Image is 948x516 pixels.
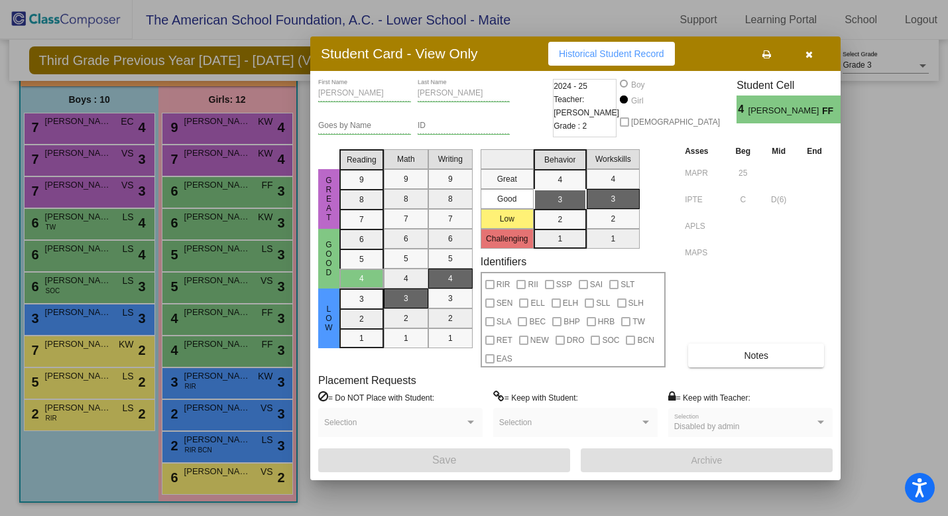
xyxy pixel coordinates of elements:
[323,240,335,277] span: Good
[630,95,644,107] div: Girl
[737,101,748,117] span: 4
[685,216,721,236] input: assessment
[632,314,645,330] span: TW
[497,277,510,292] span: RIR
[481,255,526,268] label: Identifiers
[621,277,634,292] span: SLT
[559,48,664,59] span: Historical Student Record
[631,114,720,130] span: [DEMOGRAPHIC_DATA]
[630,79,645,91] div: Boy
[493,391,578,404] label: = Keep with Student:
[737,79,852,92] h3: Student Cell
[528,277,538,292] span: RII
[691,455,723,466] span: Archive
[548,42,675,66] button: Historical Student Record
[685,163,721,183] input: assessment
[744,350,768,361] span: Notes
[598,314,615,330] span: HRB
[497,314,512,330] span: SLA
[581,448,833,472] button: Archive
[668,391,750,404] label: = Keep with Teacher:
[318,391,434,404] label: = Do NOT Place with Student:
[529,314,546,330] span: BEC
[685,243,721,263] input: assessment
[841,101,852,117] span: 3
[318,374,416,387] label: Placement Requests
[530,332,549,348] span: NEW
[432,454,456,466] span: Save
[725,144,761,159] th: Beg
[681,144,725,159] th: Asses
[628,295,644,311] span: SLH
[318,121,411,131] input: goes by name
[590,277,603,292] span: SAI
[497,295,513,311] span: SEN
[688,344,824,367] button: Notes
[497,351,512,367] span: EAS
[796,144,833,159] th: End
[318,448,570,472] button: Save
[674,422,740,431] span: Disabled by admin
[637,332,654,348] span: BCN
[554,93,619,119] span: Teacher: [PERSON_NAME]
[685,190,721,210] input: assessment
[602,332,619,348] span: SOC
[530,295,544,311] span: ELL
[596,295,610,311] span: SLL
[323,176,335,222] span: Great
[748,104,822,118] span: [PERSON_NAME]
[563,314,580,330] span: BHP
[554,119,587,133] span: Grade : 2
[497,332,512,348] span: RET
[321,45,478,62] h3: Student Card - View Only
[554,80,587,93] span: 2024 - 25
[567,332,585,348] span: DRO
[563,295,578,311] span: ELH
[761,144,796,159] th: Mid
[556,277,572,292] span: SSP
[822,104,841,118] span: FF
[323,304,335,332] span: Low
